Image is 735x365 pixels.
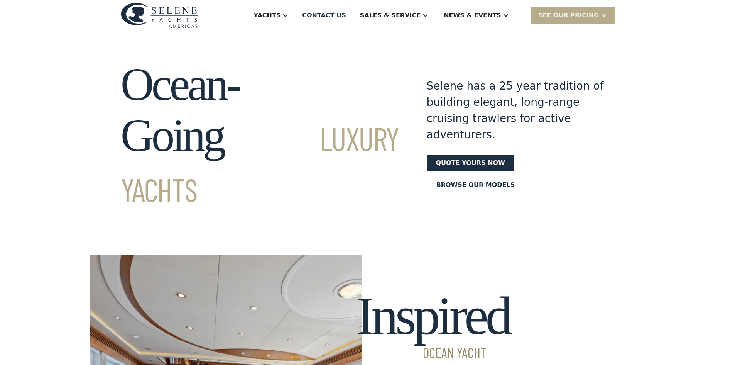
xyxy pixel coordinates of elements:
div: Selene has a 25 year tradition of building elegant, long-range cruising trawlers for active adven... [427,78,604,143]
div: Yachts [253,11,280,20]
div: News & EVENTS [444,11,501,20]
span: Luxury Yachts [121,119,399,209]
h1: Ocean-Going [121,59,399,212]
div: SEE Our Pricing [538,11,599,20]
div: SEE Our Pricing [531,7,615,24]
a: Browse our models [427,177,525,193]
div: Contact US [302,11,346,20]
img: logo [121,3,198,28]
a: Quote yours now [427,155,514,171]
span: Ocean Yacht [356,346,509,360]
div: Sales & Service [360,11,421,20]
